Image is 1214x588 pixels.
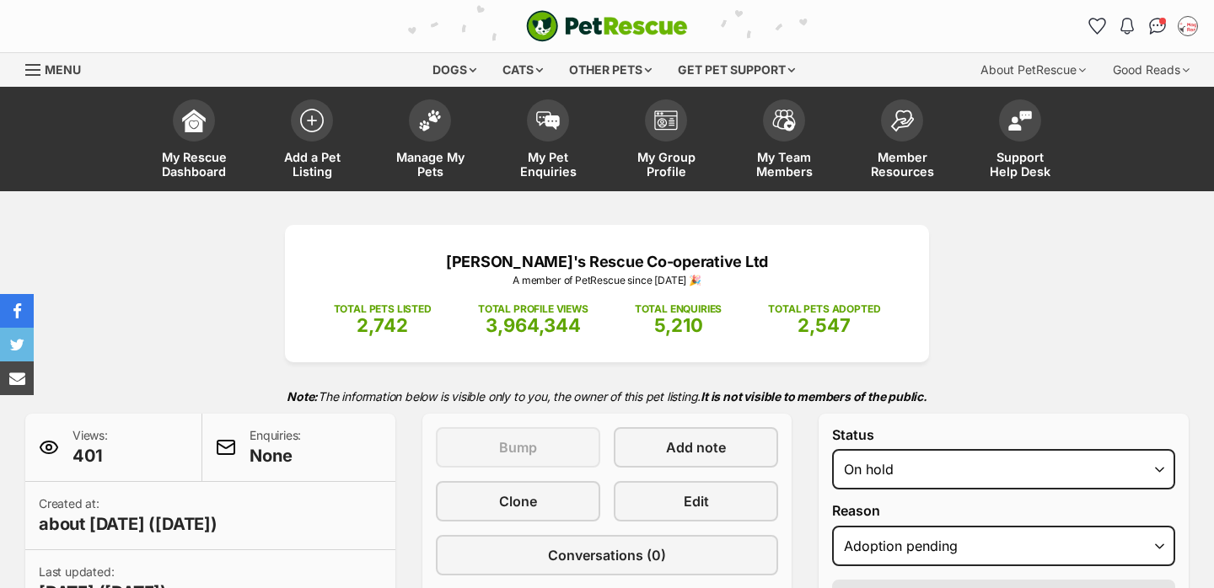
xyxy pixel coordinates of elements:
[961,91,1079,191] a: Support Help Desk
[969,53,1098,87] div: About PetRescue
[614,427,778,468] a: Add note
[250,444,301,468] span: None
[300,109,324,132] img: add-pet-listing-icon-0afa8454b4691262ce3f59096e99ab1cd57d4a30225e0717b998d2c9b9846f56.svg
[635,302,722,317] p: TOTAL ENQUIRIES
[357,314,408,336] span: 2,742
[73,444,108,468] span: 401
[536,111,560,130] img: pet-enquiries-icon-7e3ad2cf08bfb03b45e93fb7055b45f3efa6380592205ae92323e6603595dc1f.svg
[684,491,709,511] span: Edit
[1174,13,1201,40] button: My account
[832,427,1175,442] label: Status
[250,427,301,468] p: Enquiries:
[39,495,218,536] p: Created at:
[725,91,843,191] a: My Team Members
[768,302,880,317] p: TOTAL PETS ADOPTED
[499,491,537,511] span: Clone
[654,110,678,131] img: group-profile-icon-3fa3cf56718a62981997c0bc7e787c4b2cf8bcc04b72c1350f741eb67cf2f40e.svg
[548,545,666,565] span: Conversations (0)
[25,53,93,83] a: Menu
[772,110,796,131] img: team-members-icon-5396bd8760b3fe7c0b43da4ab00e1e3bb1a5d9ba89233759b79545d2d3fc5d0d.svg
[135,91,253,191] a: My Rescue Dashboard
[310,273,904,288] p: A member of PetRescue since [DATE] 🎉
[499,437,537,457] span: Bump
[156,150,232,179] span: My Rescue Dashboard
[832,503,1175,518] label: Reason
[25,379,1189,414] p: The information below is visible only to you, the owner of this pet listing.
[274,150,350,179] span: Add a Pet Listing
[392,150,468,179] span: Manage My Pets
[510,150,586,179] span: My Pet Enquiries
[1149,18,1167,35] img: chat-41dd97257d64d25036548639549fe6c8038ab92f7586957e7f3b1b290dea8141.svg
[478,302,588,317] p: TOTAL PROFILE VIEWS
[418,110,442,131] img: manage-my-pets-icon-02211641906a0b7f246fdf0571729dbe1e7629f14944591b6c1af311fb30b64b.svg
[607,91,725,191] a: My Group Profile
[666,53,807,87] div: Get pet support
[491,53,555,87] div: Cats
[436,535,779,575] a: Conversations (0)
[890,110,914,132] img: member-resources-icon-8e73f808a243e03378d46382f2149f9095a855e16c252ad45f914b54edf8863c.svg
[864,150,940,179] span: Member Resources
[1120,18,1134,35] img: notifications-46538b983faf8c2785f20acdc204bb7945ddae34d4c08c2a6579f10ce5e182be.svg
[45,62,81,77] span: Menu
[1008,110,1032,131] img: help-desk-icon-fdf02630f3aa405de69fd3d07c3f3aa587a6932b1a1747fa1d2bba05be0121f9.svg
[701,389,927,404] strong: It is not visible to members of the public.
[526,10,688,42] img: logo-cat-932fe2b9b8326f06289b0f2fb663e598f794de774fb13d1741a6617ecf9a85b4.svg
[798,314,851,336] span: 2,547
[614,481,778,521] a: Edit
[982,150,1058,179] span: Support Help Desk
[287,389,318,404] strong: Note:
[746,150,822,179] span: My Team Members
[73,427,108,468] p: Views:
[654,314,703,336] span: 5,210
[39,512,218,536] span: about [DATE] ([DATE])
[1083,13,1201,40] ul: Account quick links
[486,314,581,336] span: 3,964,344
[1083,13,1110,40] a: Favourites
[334,302,432,317] p: TOTAL PETS LISTED
[371,91,489,191] a: Manage My Pets
[1144,13,1171,40] a: Conversations
[628,150,704,179] span: My Group Profile
[436,481,600,521] a: Clone
[1114,13,1141,40] button: Notifications
[421,53,488,87] div: Dogs
[1179,18,1196,35] img: Shanna Hooper profile pic
[526,10,688,42] a: PetRescue
[253,91,371,191] a: Add a Pet Listing
[557,53,663,87] div: Other pets
[436,427,600,468] button: Bump
[843,91,961,191] a: Member Resources
[1101,53,1201,87] div: Good Reads
[182,109,206,132] img: dashboard-icon-eb2f2d2d3e046f16d808141f083e7271f6b2e854fb5c12c21221c1fb7104beca.svg
[310,250,904,273] p: [PERSON_NAME]'s Rescue Co-operative Ltd
[666,437,726,457] span: Add note
[489,91,607,191] a: My Pet Enquiries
